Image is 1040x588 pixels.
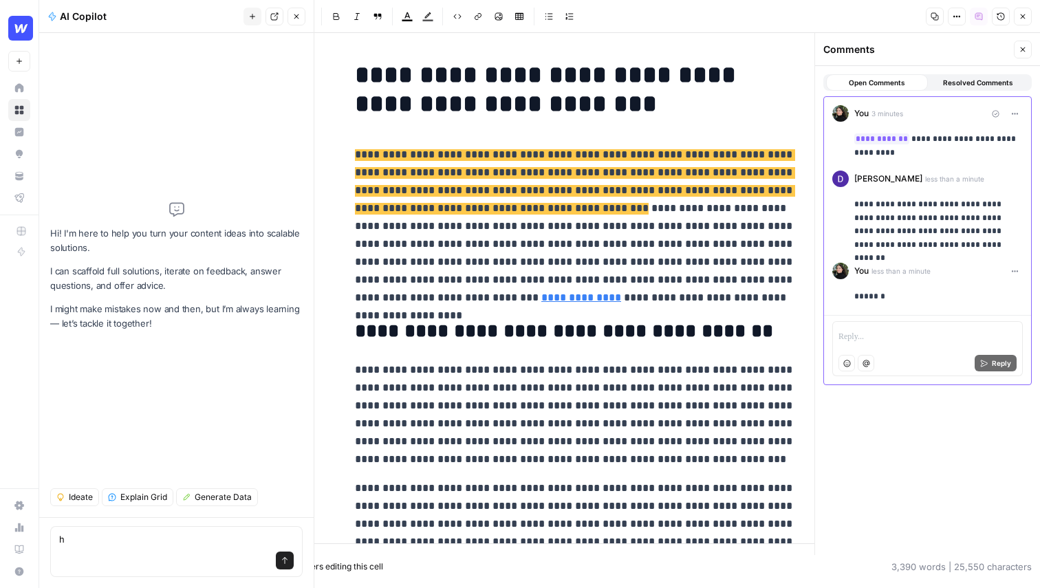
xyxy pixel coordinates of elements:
a: Usage [8,516,30,538]
a: Opportunities [8,143,30,165]
span: Open Comments [849,77,905,88]
span: Generate Data [195,491,252,503]
p: I can scaffold full solutions, iterate on feedback, answer questions, and offer advice. [50,264,303,293]
a: Insights [8,121,30,143]
div: AI Copilot [47,10,239,23]
span: Explain Grid [120,491,167,503]
img: eoqc67reg7z2luvnwhy7wyvdqmsw [832,263,849,279]
div: 2 users editing this cell [284,560,383,573]
a: Flightpath [8,187,30,209]
button: Ideate [50,488,99,506]
a: Your Data [8,165,30,187]
button: Help + Support [8,560,30,582]
span: 3 minutes [871,108,903,119]
a: Settings [8,494,30,516]
div: You [854,105,1023,122]
button: Workspace: Webflow [8,11,30,45]
button: Resolved Comments [928,74,1030,91]
img: 6clbhjv5t98vtpq4yyt91utag0vy [832,171,849,187]
span: Reply [992,358,1011,369]
span: less than a minute [871,265,931,276]
div: You [854,263,1023,279]
img: eoqc67reg7z2luvnwhy7wyvdqmsw [832,105,849,122]
span: less than a minute [925,173,984,184]
span: Ideate [69,491,93,503]
div: 3,390 words | 25,550 characters [891,560,1032,574]
button: Reply [975,355,1017,371]
p: Hi! I'm here to help you turn your content ideas into scalable solutions. [50,226,303,255]
span: Resolved Comments [943,77,1013,88]
div: Comments [823,43,1010,56]
p: I might make mistakes now and then, but I’m always learning — let’s tackle it together! [50,302,303,331]
button: Explain Grid [102,488,173,506]
a: Browse [8,99,30,121]
button: Generate Data [176,488,258,506]
img: Webflow Logo [8,16,33,41]
div: [PERSON_NAME] [854,171,1023,187]
textarea: h [59,532,294,546]
a: Home [8,77,30,99]
a: Learning Hub [8,538,30,560]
